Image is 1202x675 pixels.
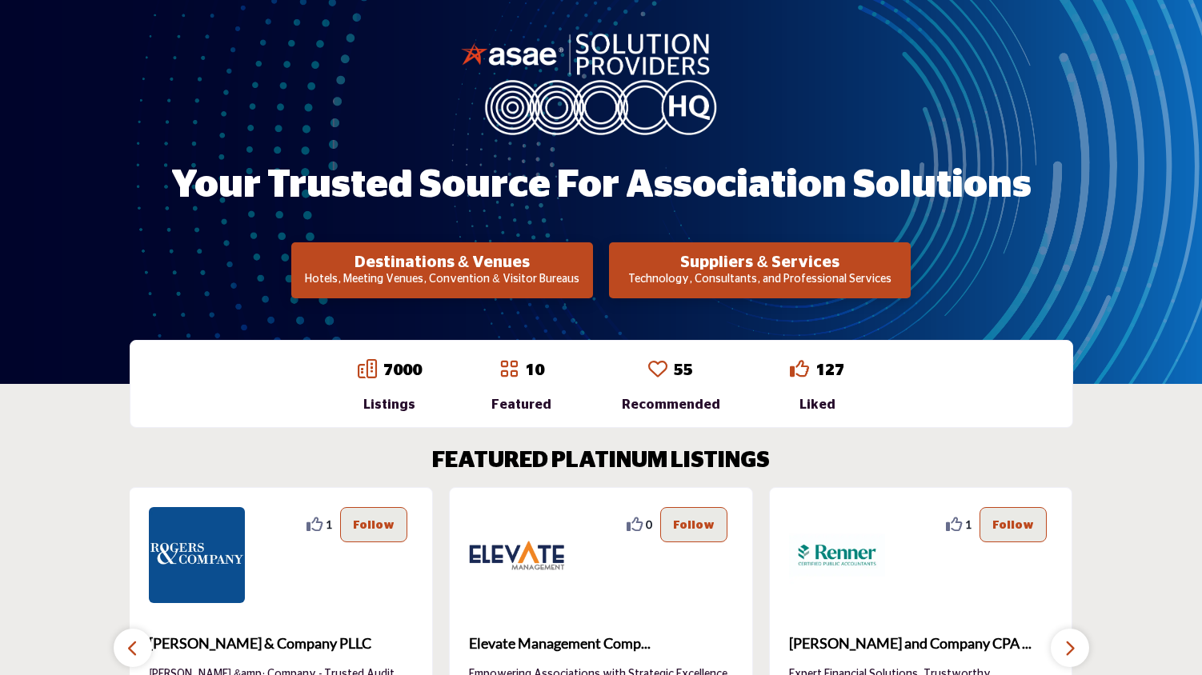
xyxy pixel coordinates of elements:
[790,395,844,414] div: Liked
[469,633,733,654] span: Elevate Management Comp...
[149,622,413,665] a: [PERSON_NAME] & Company PLLC
[461,30,741,135] img: image
[353,516,395,533] p: Follow
[491,395,551,414] div: Featured
[673,516,715,533] p: Follow
[614,272,906,288] p: Technology, Consultants, and Professional Services
[291,242,593,298] button: Destinations & Venues Hotels, Meeting Venues, Convention & Visitor Bureaus
[326,516,332,533] span: 1
[660,507,727,542] button: Follow
[296,253,588,272] h2: Destinations & Venues
[815,362,844,378] a: 127
[469,507,565,603] img: Elevate Management Company
[789,507,885,603] img: Renner and Company CPA PC
[525,362,544,378] a: 10
[614,253,906,272] h2: Suppliers & Services
[789,622,1053,665] b: Renner and Company CPA PC
[622,395,720,414] div: Recommended
[469,622,733,665] b: Elevate Management Company
[296,272,588,288] p: Hotels, Meeting Venues, Convention & Visitor Bureaus
[383,362,422,378] a: 7000
[469,622,733,665] a: Elevate Management Comp...
[648,359,667,381] a: Go to Recommended
[980,507,1047,542] button: Follow
[789,633,1053,654] span: [PERSON_NAME] and Company CPA ...
[609,242,911,298] button: Suppliers & Services Technology, Consultants, and Professional Services
[499,359,519,381] a: Go to Featured
[149,622,413,665] b: Rogers & Company PLLC
[358,395,422,414] div: Listings
[149,507,245,603] img: Rogers & Company PLLC
[149,633,413,654] span: [PERSON_NAME] & Company PLLC
[674,362,693,378] a: 55
[432,448,770,475] h2: FEATURED PLATINUM LISTINGS
[646,516,652,533] span: 0
[171,161,1032,210] h1: Your Trusted Source for Association Solutions
[790,359,809,378] i: Go to Liked
[965,516,972,533] span: 1
[789,622,1053,665] a: [PERSON_NAME] and Company CPA ...
[992,516,1034,533] p: Follow
[340,507,407,542] button: Follow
